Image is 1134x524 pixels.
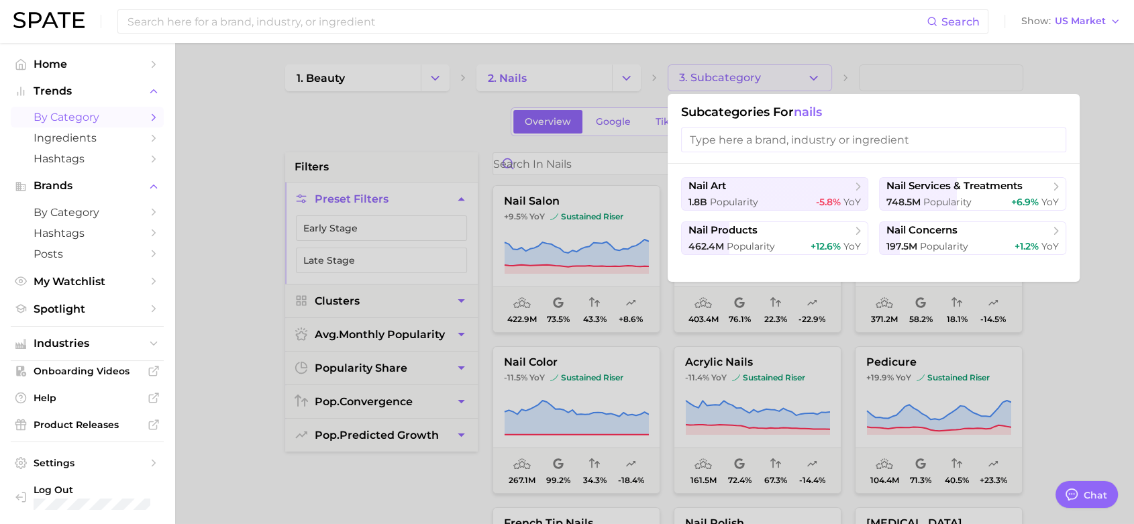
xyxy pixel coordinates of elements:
[11,244,164,264] a: Posts
[11,223,164,244] a: Hashtags
[11,361,164,381] a: Onboarding Videos
[843,240,861,252] span: YoY
[886,224,958,237] span: nail concerns
[11,202,164,223] a: by Category
[811,240,841,252] span: +12.6%
[727,240,775,252] span: Popularity
[688,196,707,208] span: 1.8b
[688,180,726,193] span: nail art
[126,10,927,33] input: Search here for a brand, industry, or ingredient
[1021,17,1051,25] span: Show
[34,58,141,70] span: Home
[34,206,141,219] span: by Category
[34,419,141,431] span: Product Releases
[816,196,841,208] span: -5.8%
[34,337,141,350] span: Industries
[794,105,822,119] span: nails
[843,196,861,208] span: YoY
[920,240,968,252] span: Popularity
[34,303,141,315] span: Spotlight
[34,275,141,288] span: My Watchlist
[886,180,1023,193] span: nail services & treatments
[681,127,1066,152] input: Type here a brand, industry or ingredient
[11,127,164,148] a: Ingredients
[886,196,921,208] span: 748.5m
[34,392,141,404] span: Help
[681,221,868,255] button: nail products462.4m Popularity+12.6% YoY
[34,132,141,144] span: Ingredients
[1018,13,1124,30] button: ShowUS Market
[688,240,724,252] span: 462.4m
[11,333,164,354] button: Industries
[886,240,917,252] span: 197.5m
[11,299,164,319] a: Spotlight
[941,15,980,28] span: Search
[34,180,141,192] span: Brands
[34,227,141,240] span: Hashtags
[1055,17,1106,25] span: US Market
[11,176,164,196] button: Brands
[13,12,85,28] img: SPATE
[1041,240,1059,252] span: YoY
[34,365,141,377] span: Onboarding Videos
[11,415,164,435] a: Product Releases
[879,177,1066,211] button: nail services & treatments748.5m Popularity+6.9% YoY
[681,177,868,211] button: nail art1.8b Popularity-5.8% YoY
[688,224,758,237] span: nail products
[11,480,164,514] a: Log out. Currently logged in with e-mail meng.zhang@wella.com.
[681,105,1066,119] h1: Subcategories for
[11,107,164,127] a: by Category
[34,484,153,496] span: Log Out
[1015,240,1039,252] span: +1.2%
[34,111,141,123] span: by Category
[11,453,164,473] a: Settings
[1041,196,1059,208] span: YoY
[11,148,164,169] a: Hashtags
[879,221,1066,255] button: nail concerns197.5m Popularity+1.2% YoY
[11,271,164,292] a: My Watchlist
[923,196,972,208] span: Popularity
[34,85,141,97] span: Trends
[710,196,758,208] span: Popularity
[34,457,141,469] span: Settings
[1011,196,1039,208] span: +6.9%
[11,388,164,408] a: Help
[34,152,141,165] span: Hashtags
[11,54,164,74] a: Home
[34,248,141,260] span: Posts
[11,81,164,101] button: Trends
